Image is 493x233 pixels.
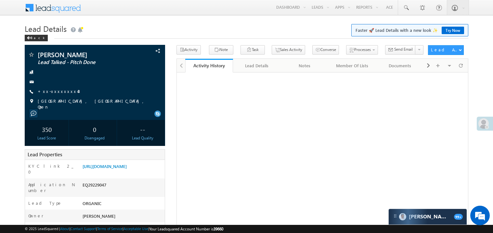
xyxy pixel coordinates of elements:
span: Send Email [394,46,413,52]
div: Documents [382,62,418,70]
div: 350 [26,123,67,135]
label: Owner [28,213,44,219]
a: Documents [376,59,424,72]
label: Lead Type [28,200,62,206]
span: Lead Properties [28,151,62,158]
div: Lead Score [26,135,67,141]
a: [URL][DOMAIN_NAME] [83,163,127,169]
span: Faster 🚀 Lead Details with a new look ✨ [356,27,464,33]
button: Converse [312,45,339,55]
div: EQ29229047 [81,182,165,191]
div: Disengaged [74,135,115,141]
button: Note [209,45,233,55]
a: Contact Support [71,227,96,231]
span: 39660 [214,227,223,231]
button: Task [240,45,265,55]
button: Processes [346,45,378,55]
div: Lead Quality [122,135,163,141]
div: Activity History [190,62,228,69]
button: Sales Activity [272,45,305,55]
span: [PERSON_NAME] [38,51,125,58]
span: [GEOGRAPHIC_DATA], [GEOGRAPHIC_DATA], Open [38,98,151,110]
div: Lead Details [238,62,275,70]
span: Lead Talked - Pitch Done [38,59,125,66]
div: Member Of Lists [334,62,370,70]
div: -- [122,123,163,135]
span: Lead Details [25,23,67,34]
span: © 2025 LeadSquared | | | | | [25,226,223,232]
a: +xx-xxxxxxxx43 [38,88,80,94]
span: 99+ [454,214,463,220]
div: Lead Actions [431,47,459,53]
a: Member Of Lists [329,59,376,72]
span: [PERSON_NAME] [83,213,115,219]
button: Send Email [385,45,416,55]
a: Activity History [185,59,233,72]
a: Lead Details [233,59,281,72]
div: Notes [286,62,323,70]
div: carter-dragCarter[PERSON_NAME]99+ [388,209,467,225]
span: Processes [354,47,371,52]
a: Acceptable Use [123,227,148,231]
button: Lead Actions [428,45,464,55]
a: Notes [281,59,329,72]
label: KYC link 2_0 [28,163,76,175]
a: Terms of Service [97,227,123,231]
div: Back [25,35,48,41]
div: ORGANIC [81,200,165,209]
a: About [60,227,70,231]
a: Try Now [442,27,464,34]
div: 0 [74,123,115,135]
a: Back [25,34,51,40]
button: Activity [176,45,201,55]
span: Your Leadsquared Account Number is [149,227,223,231]
label: Application Number [28,182,76,193]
